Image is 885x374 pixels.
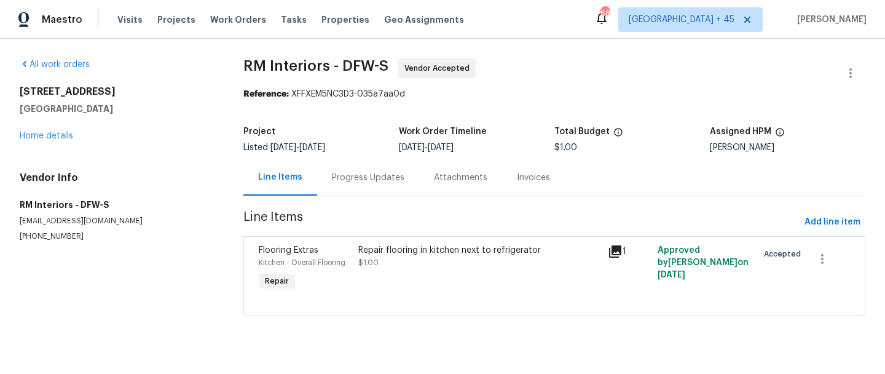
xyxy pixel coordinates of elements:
span: - [270,143,325,152]
div: [PERSON_NAME] [710,143,865,152]
h5: [GEOGRAPHIC_DATA] [20,103,214,115]
span: Accepted [764,248,806,260]
span: $1.00 [554,143,577,152]
span: Flooring Extras [259,246,318,255]
span: Work Orders [210,14,266,26]
span: Kitchen - Overall Flooring [259,259,345,266]
span: Visits [117,14,143,26]
span: $1.00 [358,259,379,266]
a: All work orders [20,60,90,69]
span: [DATE] [299,143,325,152]
h4: Vendor Info [20,172,214,184]
span: Approved by [PERSON_NAME] on [658,246,749,279]
h5: Assigned HPM [710,127,771,136]
span: Projects [157,14,195,26]
h5: Project [243,127,275,136]
div: Attachments [434,172,487,184]
span: The hpm assigned to this work order. [775,127,785,143]
p: [EMAIL_ADDRESS][DOMAIN_NAME] [20,216,214,226]
span: - [399,143,454,152]
div: 1 [608,244,650,259]
div: Line Items [258,171,302,183]
b: Reference: [243,90,289,98]
div: XFFXEM5NC3D3-035a7aa0d [243,88,865,100]
span: Maestro [42,14,82,26]
span: Add line item [804,215,860,230]
span: [DATE] [658,271,685,279]
p: [PHONE_NUMBER] [20,231,214,242]
span: RM Interiors - DFW-S [243,58,388,73]
span: [GEOGRAPHIC_DATA] + 45 [629,14,734,26]
span: [DATE] [428,143,454,152]
span: Tasks [281,15,307,24]
h5: RM Interiors - DFW-S [20,199,214,211]
div: 689 [600,7,609,20]
span: Listed [243,143,325,152]
h5: Work Order Timeline [399,127,487,136]
button: Add line item [800,211,865,234]
span: Properties [321,14,369,26]
div: Repair flooring in kitchen next to refrigerator [358,244,600,257]
span: [PERSON_NAME] [792,14,867,26]
span: Geo Assignments [384,14,464,26]
div: Progress Updates [332,172,404,184]
span: [DATE] [399,143,425,152]
span: Vendor Accepted [404,62,474,74]
a: Home details [20,132,73,140]
h2: [STREET_ADDRESS] [20,86,214,98]
div: Invoices [517,172,550,184]
span: Line Items [243,211,800,234]
h5: Total Budget [554,127,610,136]
span: The total cost of line items that have been proposed by Opendoor. This sum includes line items th... [613,127,623,143]
span: [DATE] [270,143,296,152]
span: Repair [260,275,294,287]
